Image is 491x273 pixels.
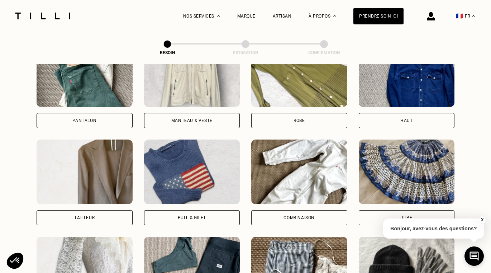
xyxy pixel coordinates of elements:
[74,216,95,220] div: Tailleur
[478,216,486,224] button: X
[359,42,455,107] img: Tilli retouche votre Haut
[72,118,96,123] div: Pantalon
[13,13,73,19] img: Logo du service de couturière Tilli
[359,140,455,204] img: Tilli retouche votre Jupe
[37,42,133,107] img: Tilli retouche votre Pantalon
[251,140,347,204] img: Tilli retouche votre Combinaison
[353,8,404,24] a: Prendre soin ici
[217,15,220,17] img: Menu déroulant
[171,118,213,123] div: Manteau & Veste
[456,13,463,19] span: 🇫🇷
[472,15,475,17] img: menu déroulant
[283,216,315,220] div: Combinaison
[288,50,360,55] div: Confirmation
[333,15,336,17] img: Menu déroulant à propos
[294,118,305,123] div: Robe
[251,42,347,107] img: Tilli retouche votre Robe
[273,14,292,19] a: Artisan
[237,14,256,19] a: Marque
[427,12,435,20] img: icône connexion
[210,50,281,55] div: Estimation
[178,216,206,220] div: Pull & gilet
[383,218,484,239] p: Bonjour, avez-vous des questions?
[132,50,203,55] div: Besoin
[144,42,240,107] img: Tilli retouche votre Manteau & Veste
[37,140,133,204] img: Tilli retouche votre Tailleur
[144,140,240,204] img: Tilli retouche votre Pull & gilet
[400,118,413,123] div: Haut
